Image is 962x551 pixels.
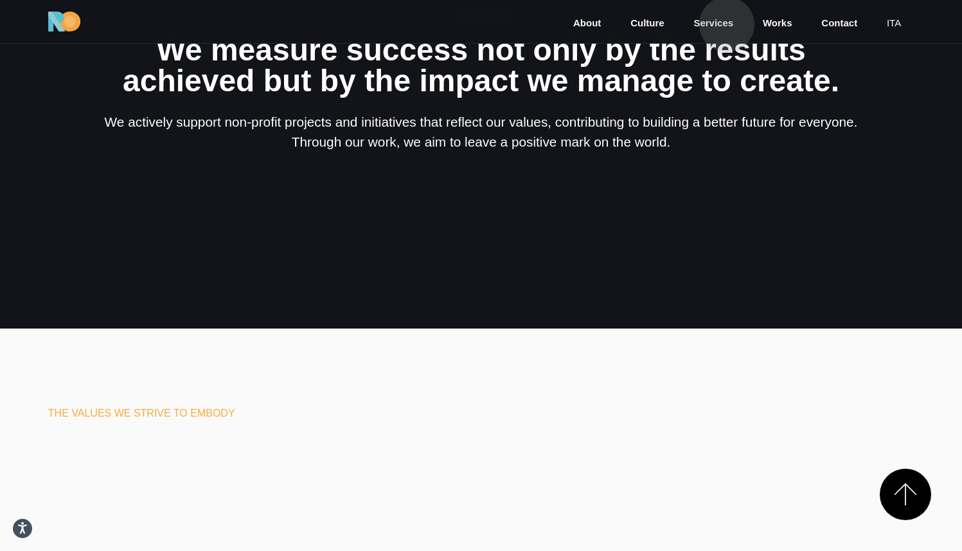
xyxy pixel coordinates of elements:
h6: The values we strive to embody [48,406,397,421]
a: About [572,16,602,31]
a: Culture [629,16,666,31]
a: Services [692,16,735,31]
p: We actively support non-profit projects and initiatives that reflect our values, contributing to ... [96,112,867,152]
img: Ride On Agency [48,12,80,32]
a: ita [886,16,902,31]
p: We measure success not only by the results achieved but by the impact we manage to create. [96,35,867,96]
a: Contact [820,16,859,31]
a: Works [762,16,794,31]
